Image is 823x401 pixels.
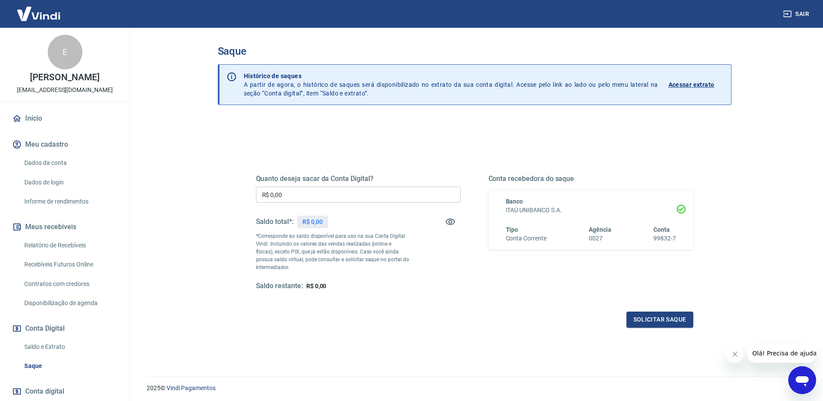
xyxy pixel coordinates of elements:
[17,85,113,95] p: [EMAIL_ADDRESS][DOMAIN_NAME]
[669,80,715,89] p: Acessar extrato
[256,217,294,226] h5: Saldo total*:
[506,198,523,205] span: Banco
[25,385,64,398] span: Conta digital
[218,45,731,57] h3: Saque
[626,312,693,328] button: Solicitar saque
[302,217,323,227] p: R$ 0,00
[506,234,547,243] h6: Conta Corrente
[21,256,119,273] a: Recebíveis Futuros Online
[21,357,119,375] a: Saque
[781,6,813,22] button: Sair
[506,206,676,215] h6: ITAÚ UNIBANCO S.A.
[747,344,816,363] iframe: Mensagem da empresa
[653,226,670,233] span: Conta
[10,217,119,237] button: Meus recebíveis
[21,154,119,172] a: Dados da conta
[10,382,119,401] a: Conta digital
[5,6,73,13] span: Olá! Precisa de ajuda?
[669,72,724,98] a: Acessar extrato
[167,385,216,391] a: Vindi Pagamentos
[589,226,611,233] span: Agência
[653,234,676,243] h6: 99832-7
[256,282,303,291] h5: Saldo restante:
[244,72,658,98] p: A partir de agora, o histórico de saques será disponibilizado no extrato da sua conta digital. Ac...
[21,174,119,191] a: Dados de login
[48,35,82,69] div: E
[726,345,744,363] iframe: Fechar mensagem
[21,338,119,356] a: Saldo e Extrato
[306,283,327,289] span: R$ 0,00
[21,193,119,210] a: Informe de rendimentos
[589,234,611,243] h6: 0027
[244,72,658,80] p: Histórico de saques
[489,174,693,183] h5: Conta recebedora do saque
[21,294,119,312] a: Disponibilização de agenda
[21,237,119,254] a: Relatório de Recebíveis
[147,384,802,393] p: 2025 ©
[788,366,816,394] iframe: Botão para abrir a janela de mensagens
[256,232,410,271] p: *Corresponde ao saldo disponível para uso na sua Conta Digital Vindi. Incluindo os valores das ve...
[30,73,99,82] p: [PERSON_NAME]
[10,319,119,338] button: Conta Digital
[10,135,119,154] button: Meu cadastro
[10,0,67,27] img: Vindi
[10,109,119,128] a: Início
[506,226,518,233] span: Tipo
[21,275,119,293] a: Contratos com credores
[256,174,461,183] h5: Quanto deseja sacar da Conta Digital?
